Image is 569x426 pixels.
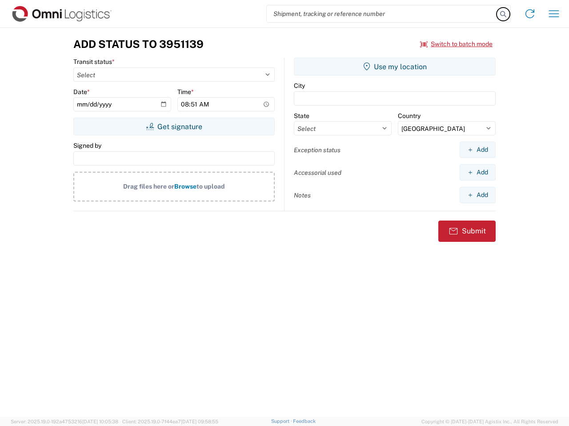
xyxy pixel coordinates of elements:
span: [DATE] 09:58:55 [181,419,218,424]
button: Submit [438,221,496,242]
span: Server: 2025.19.0-192a4753216 [11,419,118,424]
label: Notes [294,191,311,199]
a: Feedback [293,418,316,424]
input: Shipment, tracking or reference number [267,5,497,22]
span: Browse [174,183,196,190]
button: Use my location [294,58,496,75]
label: Date [73,88,90,96]
span: Client: 2025.19.0-7f44ea7 [122,419,218,424]
button: Get signature [73,118,275,135]
label: Country [398,112,421,120]
h3: Add Status to 3951139 [73,38,204,51]
button: Add [460,142,496,158]
label: Transit status [73,58,115,66]
label: Accessorial used [294,169,341,177]
a: Support [271,418,293,424]
button: Add [460,164,496,181]
span: to upload [196,183,225,190]
button: Switch to batch mode [420,37,493,51]
label: Signed by [73,142,101,150]
button: Add [460,187,496,203]
span: [DATE] 10:05:38 [82,419,118,424]
label: Time [177,88,194,96]
span: Copyright © [DATE]-[DATE] Agistix Inc., All Rights Reserved [421,418,558,426]
label: City [294,82,305,90]
label: State [294,112,309,120]
span: Drag files here or [123,183,174,190]
label: Exception status [294,146,341,154]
